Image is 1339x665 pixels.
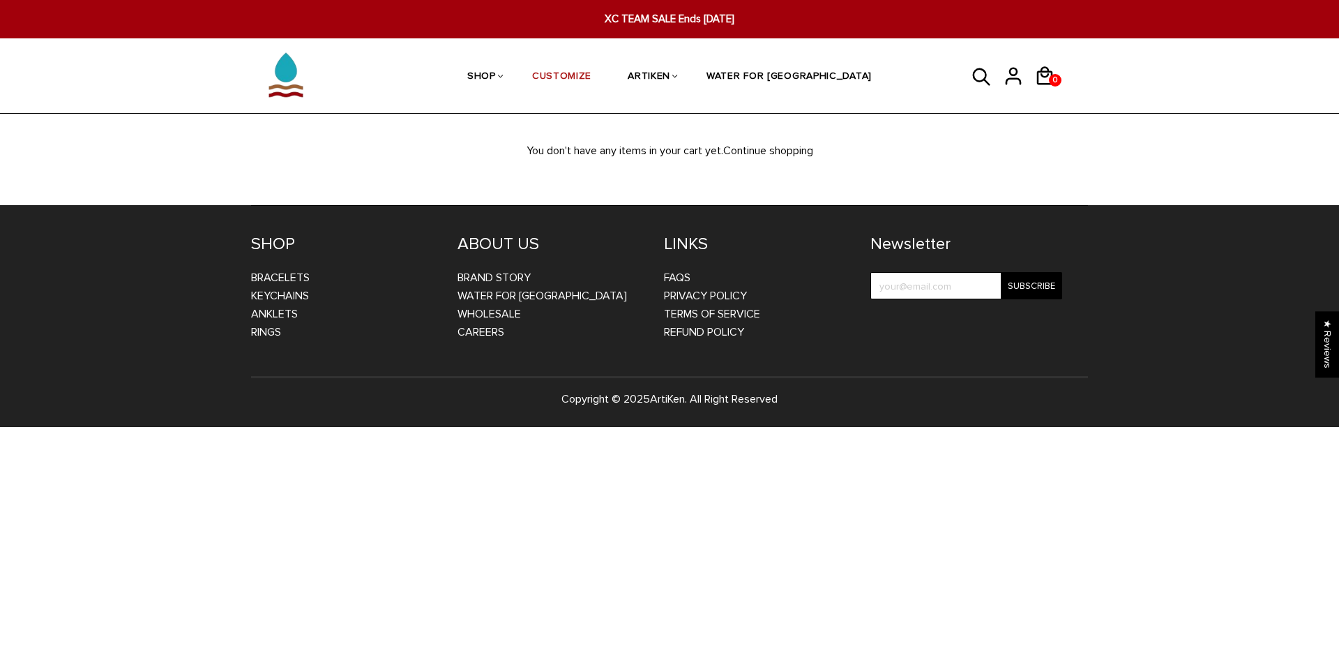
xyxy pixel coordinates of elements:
[1050,70,1061,90] span: 0
[410,11,929,27] span: XC TEAM SALE Ends [DATE]
[457,271,531,285] a: BRAND STORY
[650,392,685,406] a: ArtiKen
[870,272,1062,299] input: your@email.com
[251,325,281,339] a: Rings
[706,40,872,114] a: WATER FOR [GEOGRAPHIC_DATA]
[1315,311,1339,378] div: Click to open Judge.me floating reviews tab
[870,234,1062,255] h4: Newsletter
[532,40,591,114] a: CUSTOMIZE
[251,307,298,321] a: Anklets
[251,271,310,285] a: Bracelets
[251,390,1088,408] p: Copyright © 2025 . All Right Reserved
[1034,91,1066,93] a: 0
[457,234,643,255] h4: ABOUT US
[251,289,309,303] a: Keychains
[1001,272,1062,299] input: Subscribe
[457,307,521,321] a: WHOLESALE
[723,144,813,158] a: Continue shopping
[664,289,747,303] a: Privacy Policy
[251,234,437,255] h4: SHOP
[664,307,760,321] a: Terms of Service
[230,142,1109,160] p: You don't have any items in your cart yet.
[457,325,504,339] a: CAREERS
[457,289,627,303] a: WATER FOR [GEOGRAPHIC_DATA]
[467,40,496,114] a: SHOP
[664,271,690,285] a: FAQs
[664,325,744,339] a: Refund Policy
[664,234,849,255] h4: LINKS
[628,40,670,114] a: ARTIKEN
